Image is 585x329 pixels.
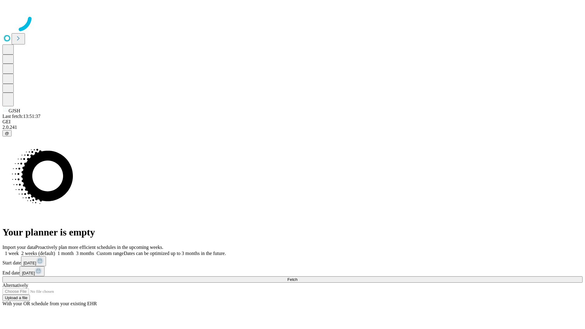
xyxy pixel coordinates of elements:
[2,301,97,306] span: With your OR schedule from your existing EHR
[2,119,583,125] div: GEI
[2,276,583,283] button: Fetch
[2,266,583,276] div: End date
[76,251,94,256] span: 3 months
[2,283,28,288] span: Alternatively
[2,295,30,301] button: Upload a file
[21,256,46,266] button: [DATE]
[2,130,12,136] button: @
[5,251,19,256] span: 1 week
[35,245,163,250] span: Proactively plan more efficient schedules in the upcoming weeks.
[5,131,9,136] span: @
[2,256,583,266] div: Start date
[58,251,74,256] span: 1 month
[2,245,35,250] span: Import your data
[19,266,44,276] button: [DATE]
[9,108,20,113] span: GJSH
[2,114,41,119] span: Last fetch: 13:51:37
[2,125,583,130] div: 2.0.241
[21,251,55,256] span: 2 weeks (default)
[2,227,583,238] h1: Your planner is empty
[23,261,36,265] span: [DATE]
[97,251,124,256] span: Custom range
[22,271,35,275] span: [DATE]
[287,277,297,282] span: Fetch
[124,251,226,256] span: Dates can be optimized up to 3 months in the future.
